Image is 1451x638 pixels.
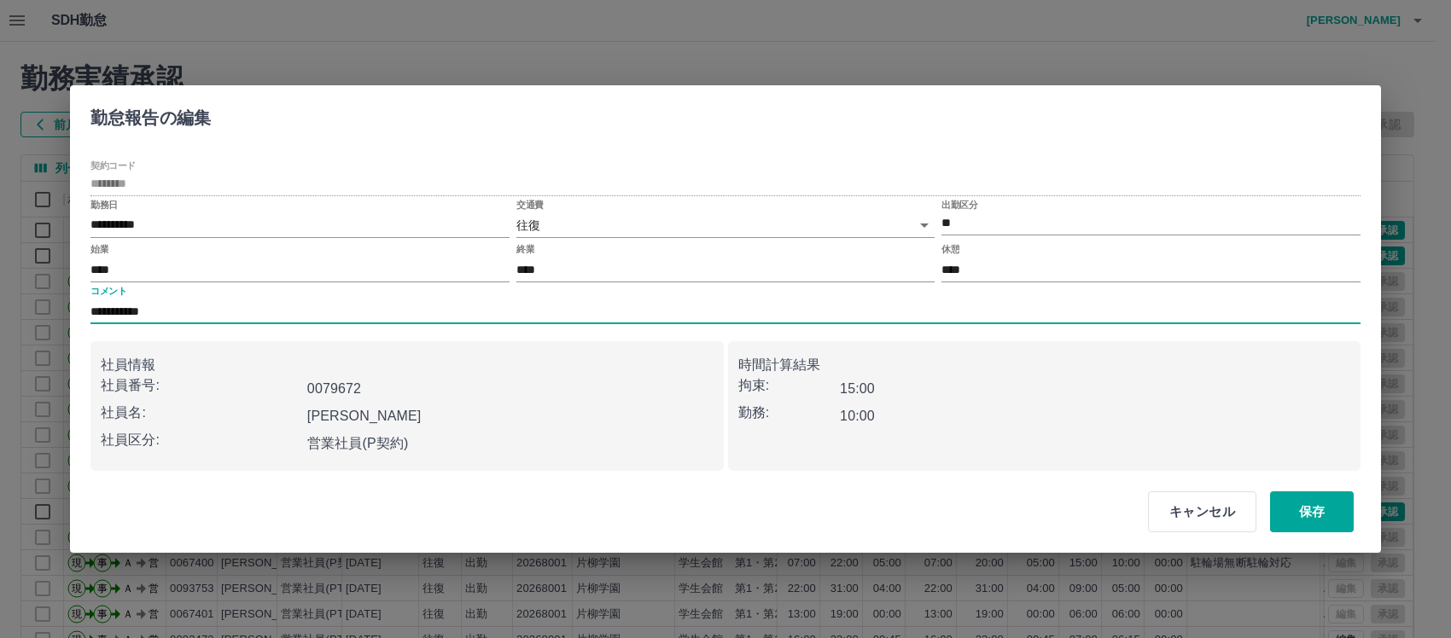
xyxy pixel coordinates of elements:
p: 時間計算結果 [738,355,1351,375]
p: 社員区分: [101,430,300,450]
label: 休憩 [941,243,959,256]
p: 勤務: [738,403,841,423]
b: 営業社員(P契約) [307,436,409,450]
button: 保存 [1270,491,1354,532]
label: 勤務日 [90,198,118,211]
p: 社員番号: [101,375,300,396]
b: 10:00 [840,409,875,423]
b: [PERSON_NAME] [307,409,422,423]
label: 交通費 [516,198,544,211]
p: 社員名: [101,403,300,423]
button: キャンセル [1148,491,1256,532]
b: 15:00 [840,381,875,396]
div: 往復 [516,213,935,238]
h2: 勤怠報告の編集 [70,85,231,143]
label: 出勤区分 [941,198,977,211]
label: コメント [90,285,126,298]
label: 始業 [90,243,108,256]
b: 0079672 [307,381,361,396]
label: 終業 [516,243,534,256]
label: 契約コード [90,159,136,171]
p: 社員情報 [101,355,714,375]
p: 拘束: [738,375,841,396]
